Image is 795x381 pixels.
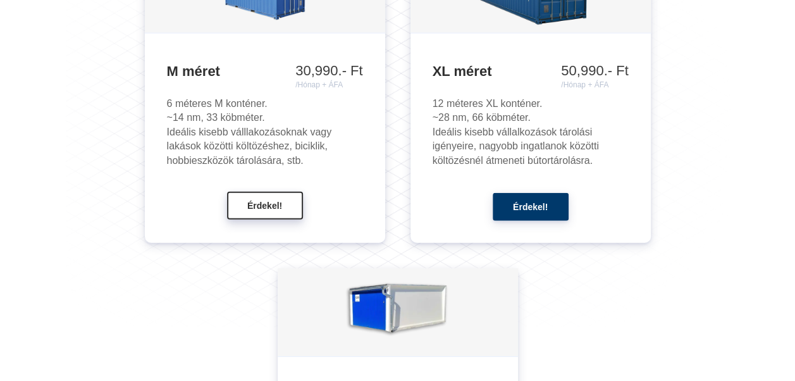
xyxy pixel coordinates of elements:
[493,201,569,211] a: Érdekel!
[295,63,362,89] div: 30,990.- Ft
[513,203,548,213] span: Érdekel!
[561,63,628,89] div: 50,990.- Ft
[167,63,363,81] h3: M méret
[167,97,363,168] div: 6 méteres M konténer. ~14 nm, 33 köbméter. Ideális kisebb válllakozásoknak vagy lakások közötti k...
[433,63,629,81] h3: XL méret
[493,193,569,221] button: Érdekel!
[343,271,452,353] img: garazs_kivagott_3.webp
[227,192,303,220] button: Érdekel!
[247,201,282,211] span: Érdekel!
[227,201,303,211] a: Érdekel!
[433,97,629,168] div: 12 méteres XL konténer. ~28 nm, 66 köbméter. Ideális kisebb vállalkozások tárolási igényeire, nag...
